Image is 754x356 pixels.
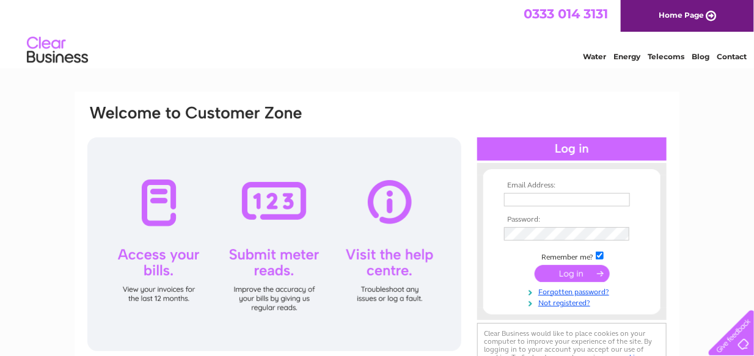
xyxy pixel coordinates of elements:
[504,285,643,297] a: Forgotten password?
[26,32,89,69] img: logo.png
[613,52,640,61] a: Energy
[535,265,610,282] input: Submit
[501,181,643,190] th: Email Address:
[501,250,643,262] td: Remember me?
[524,6,608,21] a: 0333 014 3131
[504,296,643,308] a: Not registered?
[717,52,747,61] a: Contact
[692,52,709,61] a: Blog
[501,216,643,224] th: Password:
[89,7,667,59] div: Clear Business is a trading name of Verastar Limited (registered in [GEOGRAPHIC_DATA] No. 3667643...
[648,52,684,61] a: Telecoms
[583,52,606,61] a: Water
